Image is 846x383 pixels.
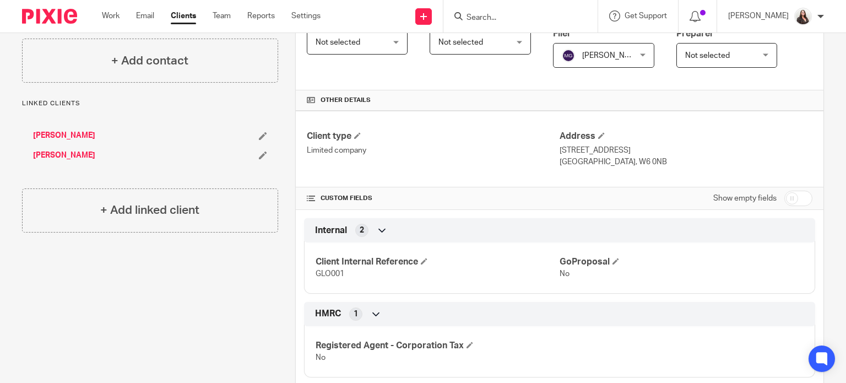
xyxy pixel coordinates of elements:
[562,49,575,62] img: svg%3E
[560,145,812,156] p: [STREET_ADDRESS]
[315,225,347,236] span: Internal
[316,340,560,352] h4: Registered Agent - Corporation Tax
[321,96,371,105] span: Other details
[560,157,812,168] p: [GEOGRAPHIC_DATA], W6 0NB
[307,131,560,142] h4: Client type
[685,52,730,60] span: Not selected
[307,145,560,156] p: Limited company
[794,8,812,25] img: 2022.jpg
[360,225,364,236] span: 2
[136,10,154,21] a: Email
[316,354,326,362] span: No
[247,10,275,21] a: Reports
[171,10,196,21] a: Clients
[553,16,653,37] span: Confirmation Statement Filer
[354,309,358,320] span: 1
[315,308,341,320] span: HMRC
[728,10,789,21] p: [PERSON_NAME]
[22,9,77,24] img: Pixie
[22,99,278,108] p: Linked clients
[625,12,667,20] span: Get Support
[560,256,804,268] h4: GoProposal
[33,130,95,141] a: [PERSON_NAME]
[100,202,199,219] h4: + Add linked client
[102,10,120,21] a: Work
[316,270,344,278] span: GLO001
[676,16,772,37] span: Management Accounts Preparer
[307,194,560,203] h4: CUSTOM FIELDS
[465,13,565,23] input: Search
[560,270,570,278] span: No
[316,256,560,268] h4: Client Internal Reference
[316,39,360,46] span: Not selected
[560,131,812,142] h4: Address
[291,10,321,21] a: Settings
[213,10,231,21] a: Team
[713,193,777,204] label: Show empty fields
[111,52,188,69] h4: + Add contact
[33,150,95,161] a: [PERSON_NAME]
[438,39,483,46] span: Not selected
[582,52,643,60] span: [PERSON_NAME]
